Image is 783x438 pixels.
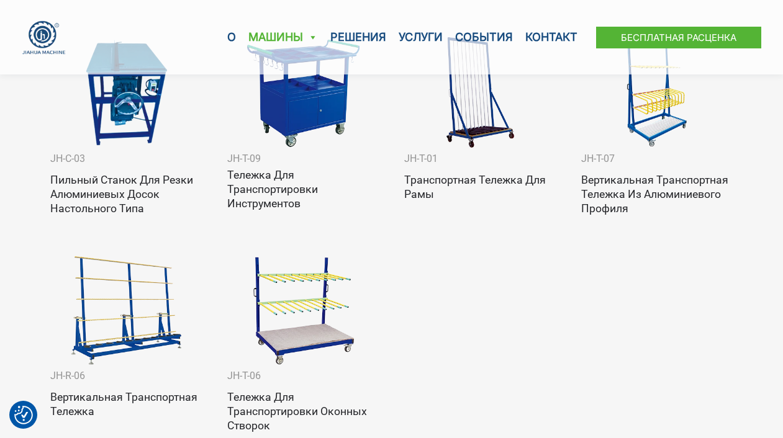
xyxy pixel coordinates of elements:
[596,27,761,48] a: Бесплатная расценка
[50,153,85,164] font: JH-C-03
[14,406,33,424] button: Настройки согласия
[330,30,386,43] font: Решения
[227,153,261,164] font: JH-T-09
[227,253,379,367] img: Вспомогательная машина для алюминия 26
[227,169,318,210] font: Тележка для транспортировки инструментов
[404,35,556,150] img: Вспомогательная машина для алюминия 23
[227,391,367,432] font: Тележка для транспортировки оконных створок
[248,30,303,43] font: Машины
[50,391,197,418] font: Вертикальная транспортная тележка
[227,35,379,150] img: Вспомогательная машина для алюминия 22
[14,406,33,424] img: Кнопка «Повторить согласие»
[50,253,202,367] img: Вспомогательная машина для алюминия 25
[50,370,85,382] font: JH-R-06
[399,30,443,43] font: Услуги
[581,35,733,150] img: Вспомогательная машина для алюминия 24
[227,370,261,382] font: JH-T-06
[455,30,513,43] font: События
[581,174,728,215] font: Вертикальная транспортная тележка из алюминиевого профиля
[621,32,736,43] font: Бесплатная расценка
[22,20,66,55] img: Станки для обработки алюминиевых окон и дверей JH
[581,153,615,164] font: JH-T-07
[227,30,236,43] font: О
[404,174,546,200] font: Транспортная тележка для рамы
[50,174,193,215] font: Пильный станок для резки алюминиевых досок настольного типа
[525,30,577,43] font: Контакт
[50,35,202,150] img: Вспомогательная машина для алюминия 21
[404,153,438,164] font: JH-T-01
